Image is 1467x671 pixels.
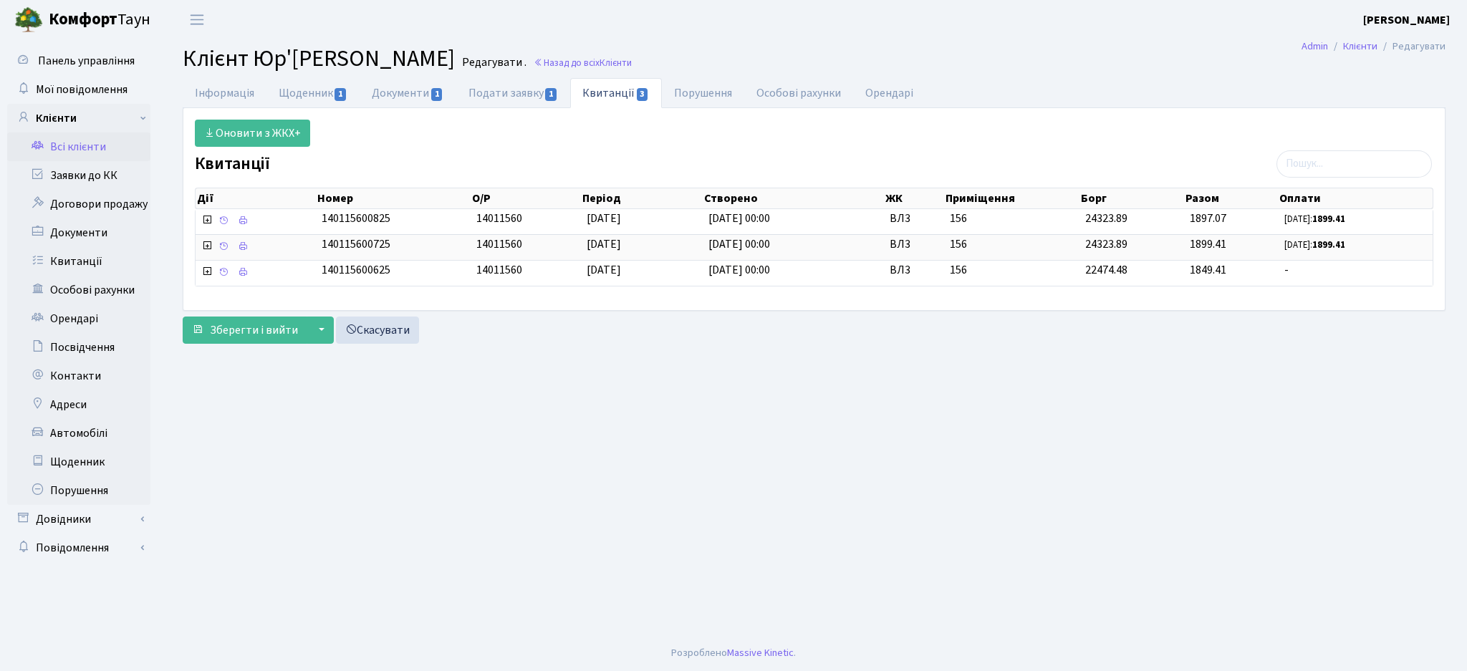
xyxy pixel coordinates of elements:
[727,645,794,660] a: Massive Kinetic
[944,188,1079,208] th: Приміщення
[662,78,744,108] a: Порушення
[7,132,150,161] a: Всі клієнти
[1085,211,1127,226] span: 24323.89
[7,476,150,505] a: Порушення
[456,78,570,108] a: Подати заявку
[179,8,215,32] button: Переключити навігацію
[1276,150,1432,178] input: Пошук...
[744,78,853,108] a: Особові рахунки
[890,236,938,253] span: ВЛ3
[7,161,150,190] a: Заявки до КК
[7,362,150,390] a: Контакти
[38,53,135,69] span: Панель управління
[7,448,150,476] a: Щоденник
[336,317,419,344] a: Скасувати
[581,188,703,208] th: Період
[183,42,455,75] span: Клієнт Юр'[PERSON_NAME]
[183,317,307,344] button: Зберегти і вийти
[950,262,1074,279] span: 156
[708,262,770,278] span: [DATE] 00:00
[1284,238,1345,251] small: [DATE]:
[7,247,150,276] a: Квитанції
[1184,188,1278,208] th: Разом
[322,236,390,252] span: 140115600725
[476,262,522,278] span: 14011560
[890,262,938,279] span: ВЛ3
[1190,262,1226,278] span: 1849.41
[587,236,621,252] span: [DATE]
[195,120,310,147] a: Оновити з ЖКХ+
[1363,12,1450,28] b: [PERSON_NAME]
[1079,188,1185,208] th: Борг
[36,82,128,97] span: Мої повідомлення
[545,88,557,101] span: 1
[1284,213,1345,226] small: [DATE]:
[950,211,1074,227] span: 156
[637,88,648,101] span: 3
[7,218,150,247] a: Документи
[7,419,150,448] a: Автомобілі
[335,88,346,101] span: 1
[7,390,150,419] a: Адреси
[7,75,150,104] a: Мої повідомлення
[671,645,796,661] div: Розроблено .
[7,505,150,534] a: Довідники
[14,6,43,34] img: logo.png
[7,276,150,304] a: Особові рахунки
[7,333,150,362] a: Посвідчення
[1085,236,1127,252] span: 24323.89
[7,534,150,562] a: Повідомлення
[266,78,360,108] a: Щоденник
[471,188,581,208] th: О/Р
[1190,211,1226,226] span: 1897.07
[1377,39,1446,54] li: Редагувати
[49,8,117,31] b: Комфорт
[570,78,661,108] a: Квитанції
[587,262,621,278] span: [DATE]
[534,56,632,69] a: Назад до всіхКлієнти
[1280,32,1467,62] nav: breadcrumb
[587,211,621,226] span: [DATE]
[7,304,150,333] a: Орендарі
[49,8,150,32] span: Таун
[7,47,150,75] a: Панель управління
[195,154,270,175] label: Квитанції
[7,104,150,132] a: Клієнти
[708,236,770,252] span: [DATE] 00:00
[431,88,443,101] span: 1
[459,56,526,69] small: Редагувати .
[853,78,925,108] a: Орендарі
[1312,213,1345,226] b: 1899.41
[360,78,456,108] a: Документи
[322,211,390,226] span: 140115600825
[322,262,390,278] span: 140115600625
[1284,262,1427,279] span: -
[1312,238,1345,251] b: 1899.41
[600,56,632,69] span: Клієнти
[884,188,944,208] th: ЖК
[1343,39,1377,54] a: Клієнти
[1190,236,1226,252] span: 1899.41
[210,322,298,338] span: Зберегти і вийти
[1278,188,1432,208] th: Оплати
[1085,262,1127,278] span: 22474.48
[1302,39,1328,54] a: Admin
[890,211,938,227] span: ВЛ3
[950,236,1074,253] span: 156
[476,211,522,226] span: 14011560
[196,188,316,208] th: Дії
[703,188,884,208] th: Створено
[316,188,471,208] th: Номер
[476,236,522,252] span: 14011560
[183,78,266,108] a: Інформація
[1363,11,1450,29] a: [PERSON_NAME]
[7,190,150,218] a: Договори продажу
[708,211,770,226] span: [DATE] 00:00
